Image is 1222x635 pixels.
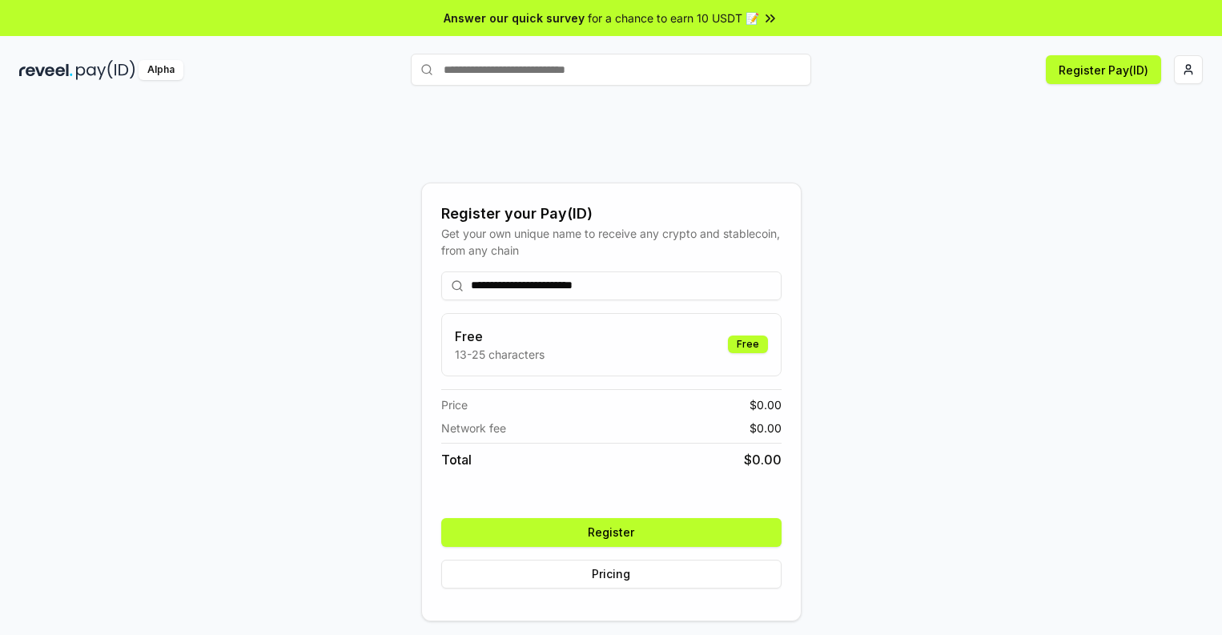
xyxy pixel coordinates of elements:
[19,60,73,80] img: reveel_dark
[744,450,782,469] span: $ 0.00
[455,327,545,346] h3: Free
[588,10,759,26] span: for a chance to earn 10 USDT 📝
[750,396,782,413] span: $ 0.00
[76,60,135,80] img: pay_id
[728,336,768,353] div: Free
[139,60,183,80] div: Alpha
[444,10,585,26] span: Answer our quick survey
[441,396,468,413] span: Price
[455,346,545,363] p: 13-25 characters
[441,450,472,469] span: Total
[441,203,782,225] div: Register your Pay(ID)
[441,225,782,259] div: Get your own unique name to receive any crypto and stablecoin, from any chain
[441,518,782,547] button: Register
[441,420,506,436] span: Network fee
[750,420,782,436] span: $ 0.00
[1046,55,1161,84] button: Register Pay(ID)
[441,560,782,589] button: Pricing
